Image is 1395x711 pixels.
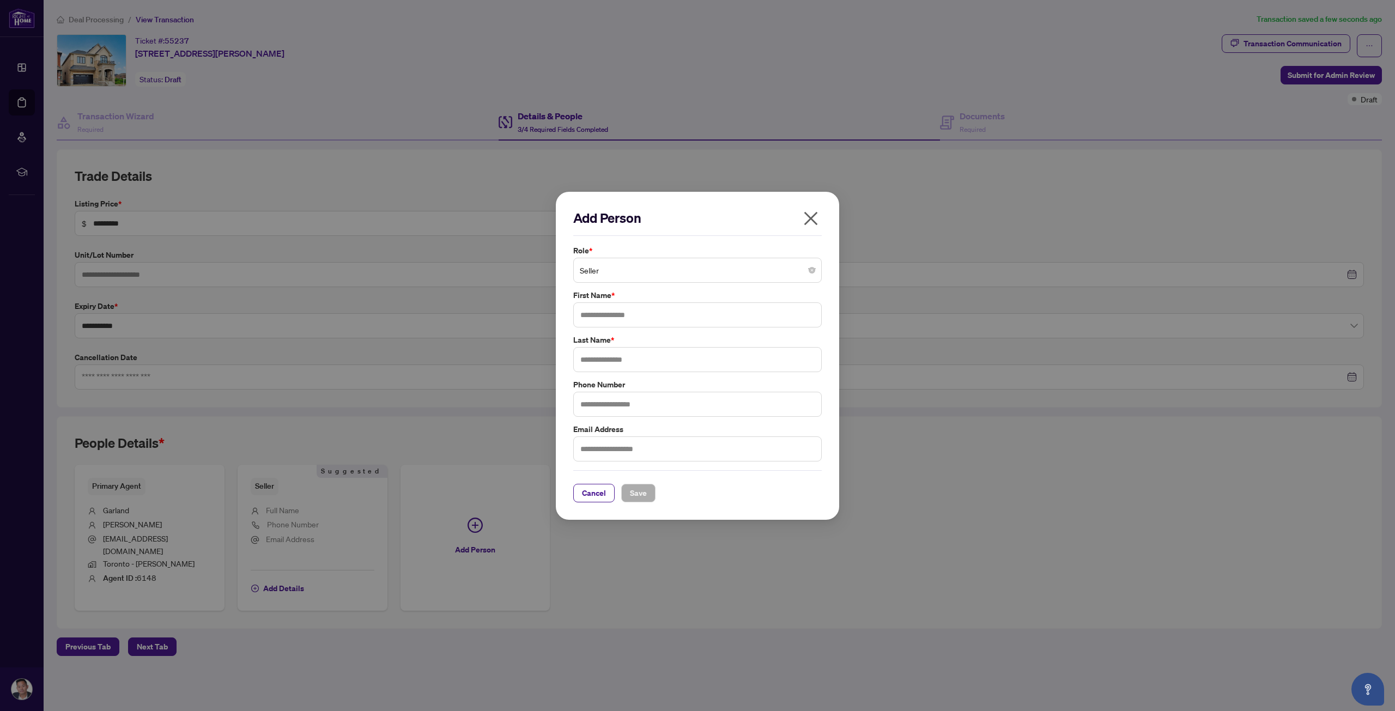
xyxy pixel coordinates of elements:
span: close-circle [809,267,815,274]
label: Email Address [573,423,822,435]
button: Save [621,483,656,502]
label: Phone Number [573,378,822,390]
label: Role [573,245,822,257]
label: First Name [573,289,822,301]
span: close [802,210,820,227]
span: Cancel [582,484,606,501]
button: Open asap [1351,673,1384,706]
span: Seller [580,260,815,281]
h2: Add Person [573,209,822,227]
button: Cancel [573,483,615,502]
label: Last Name [573,334,822,346]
